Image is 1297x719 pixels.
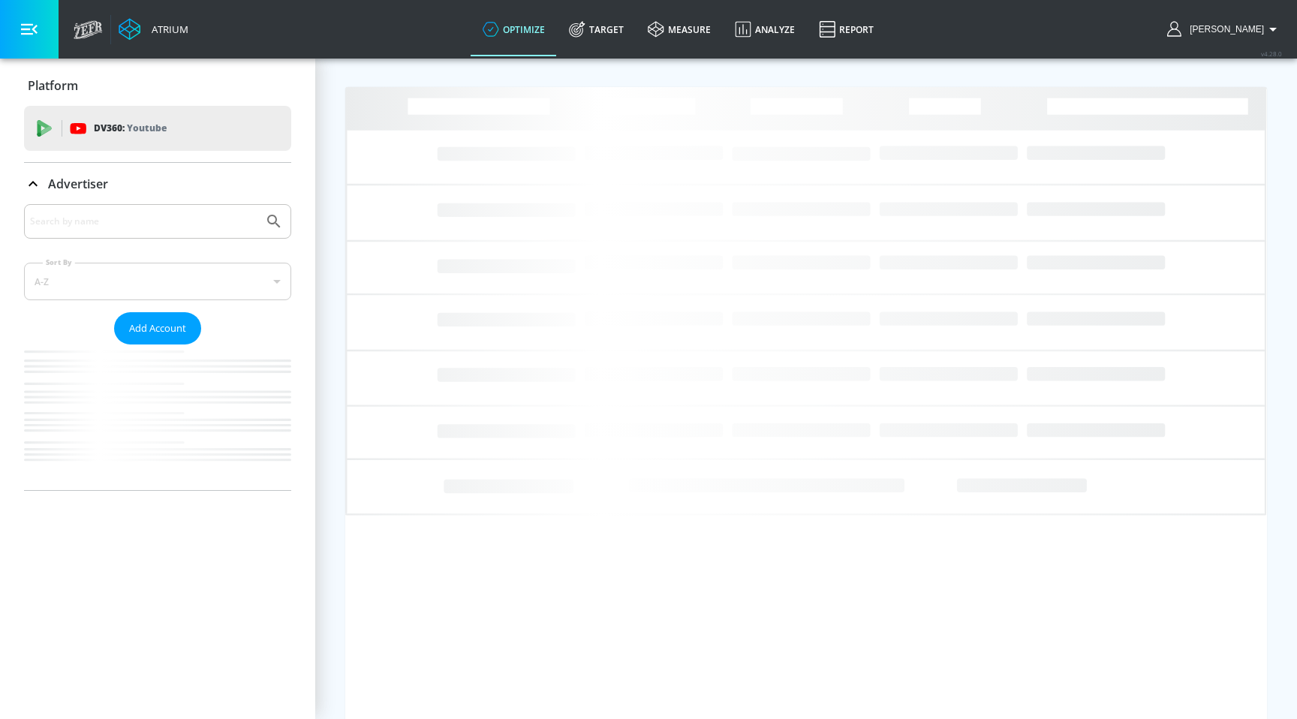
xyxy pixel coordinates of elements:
p: Advertiser [48,176,108,192]
a: Report [807,2,886,56]
input: Search by name [30,212,257,231]
button: Add Account [114,312,201,344]
div: A-Z [24,263,291,300]
span: Add Account [129,320,186,337]
a: measure [636,2,723,56]
p: Platform [28,77,78,94]
div: Atrium [146,23,188,36]
p: Youtube [127,120,167,136]
nav: list of Advertiser [24,344,291,490]
div: Platform [24,65,291,107]
a: Analyze [723,2,807,56]
div: DV360: Youtube [24,106,291,151]
a: optimize [471,2,557,56]
span: v 4.28.0 [1261,50,1282,58]
div: Advertiser [24,163,291,205]
button: [PERSON_NAME] [1167,20,1282,38]
span: login as: justin.nim@zefr.com [1184,24,1264,35]
label: Sort By [43,257,75,267]
p: DV360: [94,120,167,137]
a: Atrium [119,18,188,41]
a: Target [557,2,636,56]
div: Advertiser [24,204,291,490]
